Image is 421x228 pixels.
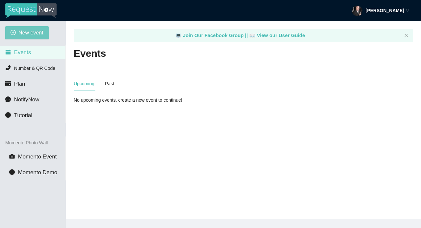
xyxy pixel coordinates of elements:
span: Number & QR Code [14,66,55,71]
div: Upcoming [74,80,94,87]
span: NotifyNow [14,96,39,103]
span: credit-card [5,81,11,86]
span: info-circle [9,169,15,175]
h2: Events [74,47,106,60]
span: Events [14,49,31,55]
a: laptop View our User Guide [249,32,305,38]
span: down [406,9,409,12]
span: New event [18,29,43,37]
span: phone [5,65,11,71]
strong: [PERSON_NAME] [366,8,404,13]
span: camera [9,154,15,159]
span: info-circle [5,112,11,118]
button: close [404,33,408,38]
span: Plan [14,81,25,87]
span: Momento Demo [18,169,57,176]
span: Tutorial [14,112,32,118]
div: Past [105,80,114,87]
a: laptop Join Our Facebook Group || [175,32,249,38]
span: plus-circle [11,30,16,36]
span: Momento Event [18,154,57,160]
span: laptop [249,32,256,38]
span: calendar [5,49,11,55]
img: RequestNow [5,3,57,18]
div: No upcoming events, create a new event to continue! [74,96,183,104]
span: laptop [175,32,182,38]
span: message [5,96,11,102]
span: close [404,33,408,37]
button: plus-circleNew event [5,26,49,39]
